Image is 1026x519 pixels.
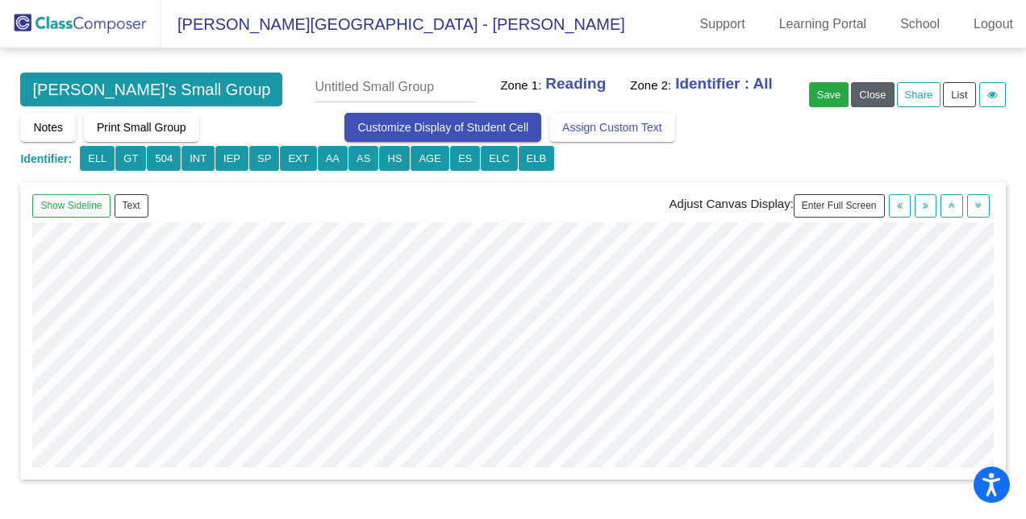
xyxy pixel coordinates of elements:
span: Customize Display of Student Cell [357,121,528,134]
button: AA [318,146,348,171]
a: Learning Portal [766,11,880,37]
button: Customize Display of Student Cell [344,113,541,142]
button: HS [379,146,410,171]
h5: Zone 2: [630,76,671,93]
button: 504 [147,146,181,171]
button: List [943,82,975,107]
button: SP [249,146,279,171]
button: Close [851,82,894,107]
button: ELC [481,146,517,171]
button: Decrease Width [889,194,911,218]
button: Assign Custom Text [549,113,674,142]
button: Show Sideline [32,194,110,218]
button: Increase Height [967,194,990,218]
a: Activity Log [979,82,1006,107]
button: EXT [280,146,316,171]
a: Support [687,11,758,37]
span: Assign Custom Text [562,121,661,134]
h5: Zone 1: [500,76,541,93]
button: Text [115,194,148,218]
button: Decrease Height [940,194,963,218]
button: Notes [20,113,76,142]
button: GT [115,146,146,171]
button: ELL [80,146,115,171]
b: Reading [545,75,606,92]
button: ES [450,146,480,171]
button: Save [809,82,849,107]
label: Adjust Canvas Display: [669,195,794,214]
span: Identifier: [20,152,72,165]
button: Increase Width [915,194,936,218]
button: Enter Full Screen [794,194,885,218]
span: Notes [33,121,63,134]
a: Logout [961,11,1026,37]
button: IEP [215,146,248,171]
button: AS [348,146,378,171]
span: [PERSON_NAME][GEOGRAPHIC_DATA] - [PERSON_NAME] [161,11,625,37]
button: Print Small Group [84,113,198,142]
span: [PERSON_NAME]'s Small Group [20,73,282,106]
a: School [887,11,953,37]
input: Untitled Small Group [315,73,476,102]
button: ELB [519,146,555,171]
button: AGE [411,146,448,171]
a: Share [897,82,941,107]
span: Print Small Group [97,121,186,134]
b: Identifier : All [675,75,773,92]
button: INT [181,146,215,171]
